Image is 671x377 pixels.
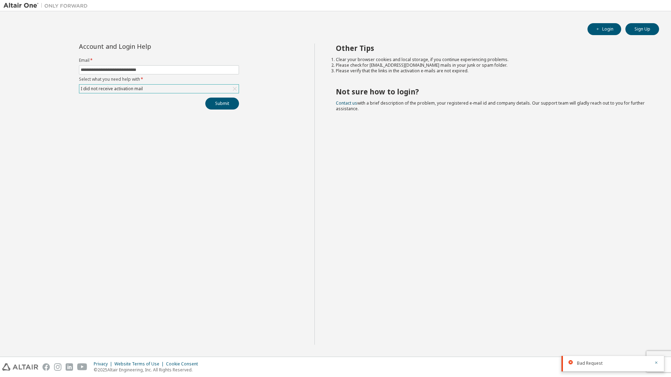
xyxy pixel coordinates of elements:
h2: Other Tips [336,44,647,53]
img: instagram.svg [54,363,61,371]
li: Clear your browser cookies and local storage, if you continue experiencing problems. [336,57,647,62]
div: I did not receive activation mail [80,85,144,93]
img: Altair One [4,2,91,9]
img: altair_logo.svg [2,363,38,371]
h2: Not sure how to login? [336,87,647,96]
div: Website Terms of Use [114,361,166,367]
label: Select what you need help with [79,77,239,82]
div: I did not receive activation mail [79,85,239,93]
span: Bad Request [577,361,603,366]
a: Contact us [336,100,357,106]
div: Account and Login Help [79,44,207,49]
li: Please check for [EMAIL_ADDRESS][DOMAIN_NAME] mails in your junk or spam folder. [336,62,647,68]
button: Sign Up [625,23,659,35]
button: Submit [205,98,239,110]
p: © 2025 Altair Engineering, Inc. All Rights Reserved. [94,367,202,373]
img: linkedin.svg [66,363,73,371]
img: youtube.svg [77,363,87,371]
label: Email [79,58,239,63]
li: Please verify that the links in the activation e-mails are not expired. [336,68,647,74]
button: Login [587,23,621,35]
div: Privacy [94,361,114,367]
div: Cookie Consent [166,361,202,367]
span: with a brief description of the problem, your registered e-mail id and company details. Our suppo... [336,100,645,112]
img: facebook.svg [42,363,50,371]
